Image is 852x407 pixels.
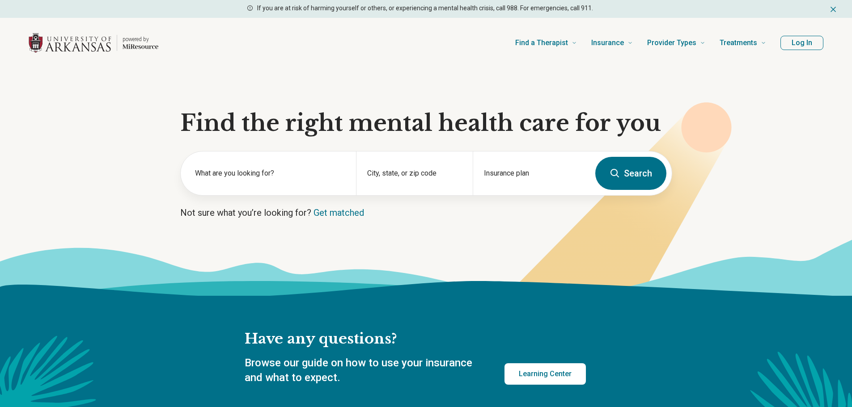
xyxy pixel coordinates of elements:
[647,25,705,61] a: Provider Types
[515,25,577,61] a: Find a Therapist
[180,206,672,219] p: Not sure what you’re looking for?
[123,36,158,43] p: powered by
[245,356,483,386] p: Browse our guide on how to use your insurance and what to expect.
[647,37,696,49] span: Provider Types
[180,110,672,137] h1: Find the right mental health care for you
[504,363,586,385] a: Learning Center
[29,29,158,57] a: Home page
[195,168,345,179] label: What are you looking for?
[720,37,757,49] span: Treatments
[314,207,364,218] a: Get matched
[591,25,633,61] a: Insurance
[515,37,568,49] span: Find a Therapist
[780,36,823,50] button: Log In
[257,4,593,13] p: If you are at risk of harming yourself or others, or experiencing a mental health crisis, call 98...
[591,37,624,49] span: Insurance
[829,4,838,14] button: Dismiss
[595,157,666,190] button: Search
[245,330,586,348] h2: Have any questions?
[720,25,766,61] a: Treatments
